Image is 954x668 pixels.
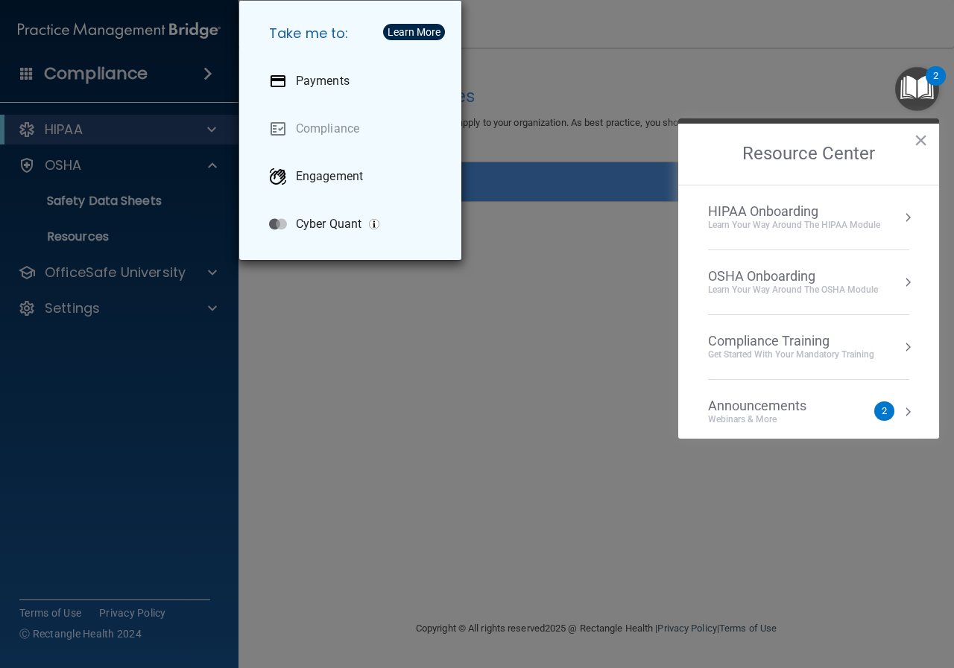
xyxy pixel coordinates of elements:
[257,203,449,245] a: Cyber Quant
[696,562,936,622] iframe: Drift Widget Chat Controller
[257,60,449,102] a: Payments
[296,74,350,89] p: Payments
[383,24,445,40] button: Learn More
[708,203,880,220] div: HIPAA Onboarding
[257,13,449,54] h5: Take me to:
[296,169,363,184] p: Engagement
[914,128,928,152] button: Close
[257,108,449,150] a: Compliance
[708,398,836,414] div: Announcements
[296,217,361,232] p: Cyber Quant
[708,413,836,426] div: Webinars & More
[708,284,878,296] div: Learn your way around the OSHA module
[895,67,939,111] button: Open Resource Center, 2 new notifications
[708,219,880,232] div: Learn Your Way around the HIPAA module
[708,349,874,361] div: Get Started with your mandatory training
[388,27,440,37] div: Learn More
[678,124,939,185] h2: Resource Center
[708,333,874,349] div: Compliance Training
[678,118,939,439] div: Resource Center
[257,156,449,197] a: Engagement
[708,268,878,284] div: OSHA Onboarding
[933,76,938,95] div: 2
